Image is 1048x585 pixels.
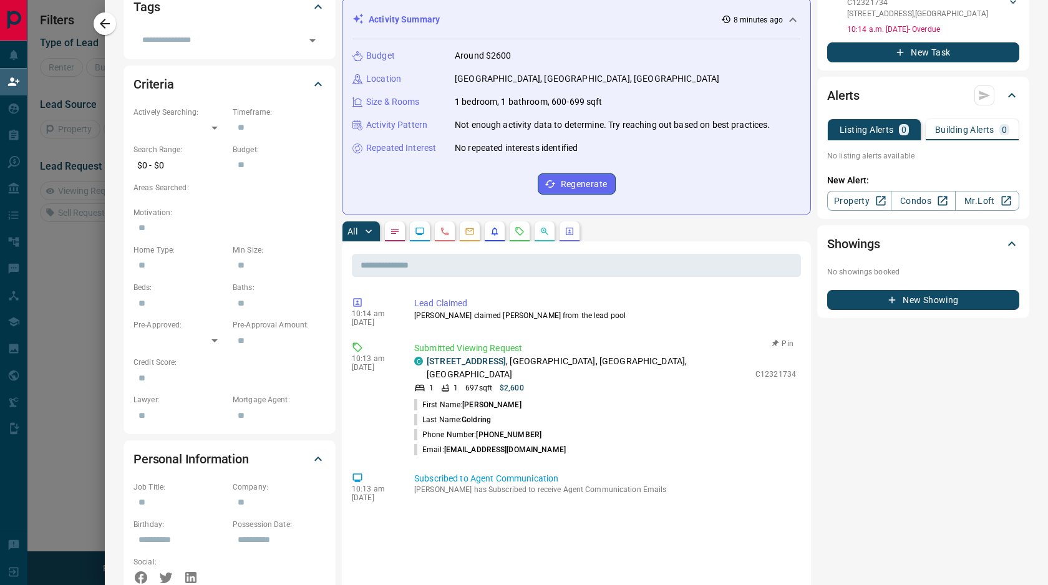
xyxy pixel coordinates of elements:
div: Showings [827,229,1019,259]
p: 1 [429,382,434,394]
p: New Alert: [827,174,1019,187]
p: [DATE] [352,363,395,372]
p: 10:14 a.m. [DATE] - Overdue [847,24,1019,35]
div: condos.ca [414,357,423,365]
a: Mr.Loft [955,191,1019,211]
p: Location [366,72,401,85]
p: $0 - $0 [133,155,226,176]
p: Email: [414,444,566,455]
p: C12321734 [755,369,796,380]
p: 1 bedroom, 1 bathroom, 600-699 sqft [455,95,603,109]
p: [PERSON_NAME] has Subscribed to receive Agent Communication Emails [414,485,796,494]
p: Listing Alerts [840,125,894,134]
p: Baths: [233,282,326,293]
svg: Lead Browsing Activity [415,226,425,236]
p: Phone Number: [414,429,541,440]
svg: Notes [390,226,400,236]
svg: Emails [465,226,475,236]
a: Property [827,191,891,211]
p: [GEOGRAPHIC_DATA], [GEOGRAPHIC_DATA], [GEOGRAPHIC_DATA] [455,72,719,85]
p: [PERSON_NAME] claimed [PERSON_NAME] from the lead pool [414,310,796,321]
h2: Alerts [827,85,860,105]
p: 1 [454,382,458,394]
button: Regenerate [538,173,616,195]
p: 10:13 am [352,485,395,493]
p: Pre-Approval Amount: [233,319,326,331]
h2: Personal Information [133,449,249,469]
div: Personal Information [133,444,326,474]
span: [PERSON_NAME] [462,400,521,409]
button: New Showing [827,290,1019,310]
p: 10:14 am [352,309,395,318]
p: Areas Searched: [133,182,326,193]
p: Subscribed to Agent Communication [414,472,796,485]
p: Pre-Approved: [133,319,226,331]
p: 0 [1002,125,1007,134]
p: No repeated interests identified [455,142,578,155]
div: Criteria [133,69,326,99]
a: [STREET_ADDRESS] [427,356,506,366]
p: Activity Summary [369,13,440,26]
div: Activity Summary8 minutes ago [352,8,800,31]
div: Alerts [827,80,1019,110]
p: , [GEOGRAPHIC_DATA], [GEOGRAPHIC_DATA], [GEOGRAPHIC_DATA] [427,355,749,381]
p: Repeated Interest [366,142,436,155]
p: Social: [133,556,226,568]
p: Not enough activity data to determine. Try reaching out based on best practices. [455,118,770,132]
p: Min Size: [233,244,326,256]
p: Motivation: [133,207,326,218]
span: [PHONE_NUMBER] [476,430,541,439]
p: Around $2600 [455,49,512,62]
p: 8 minutes ago [734,14,783,26]
p: Lead Claimed [414,297,796,310]
p: Credit Score: [133,357,326,368]
p: [DATE] [352,318,395,327]
h2: Criteria [133,74,174,94]
p: Budget: [233,144,326,155]
p: [DATE] [352,493,395,502]
span: Goldring [462,415,491,424]
p: Actively Searching: [133,107,226,118]
p: $2,600 [500,382,524,394]
p: Home Type: [133,244,226,256]
p: 10:13 am [352,354,395,363]
p: No showings booked [827,266,1019,278]
p: Birthday: [133,519,226,530]
p: First Name: [414,399,522,410]
a: Condos [891,191,955,211]
p: Budget [366,49,395,62]
p: Beds: [133,282,226,293]
p: Timeframe: [233,107,326,118]
button: Pin [765,338,801,349]
p: Lawyer: [133,394,226,405]
button: New Task [827,42,1019,62]
span: [EMAIL_ADDRESS][DOMAIN_NAME] [444,445,566,454]
p: Job Title: [133,481,226,493]
p: All [347,227,357,236]
p: Building Alerts [935,125,994,134]
p: Last Name: [414,414,491,425]
p: Search Range: [133,144,226,155]
button: Open [304,32,321,49]
p: Size & Rooms [366,95,420,109]
h2: Showings [827,234,880,254]
svg: Opportunities [540,226,550,236]
svg: Listing Alerts [490,226,500,236]
p: 0 [901,125,906,134]
svg: Calls [440,226,450,236]
p: Mortgage Agent: [233,394,326,405]
p: 697 sqft [465,382,492,394]
p: Submitted Viewing Request [414,342,796,355]
svg: Agent Actions [565,226,575,236]
svg: Requests [515,226,525,236]
p: [STREET_ADDRESS] , [GEOGRAPHIC_DATA] [847,8,988,19]
p: Possession Date: [233,519,326,530]
p: Company: [233,481,326,493]
p: Activity Pattern [366,118,427,132]
p: No listing alerts available [827,150,1019,162]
